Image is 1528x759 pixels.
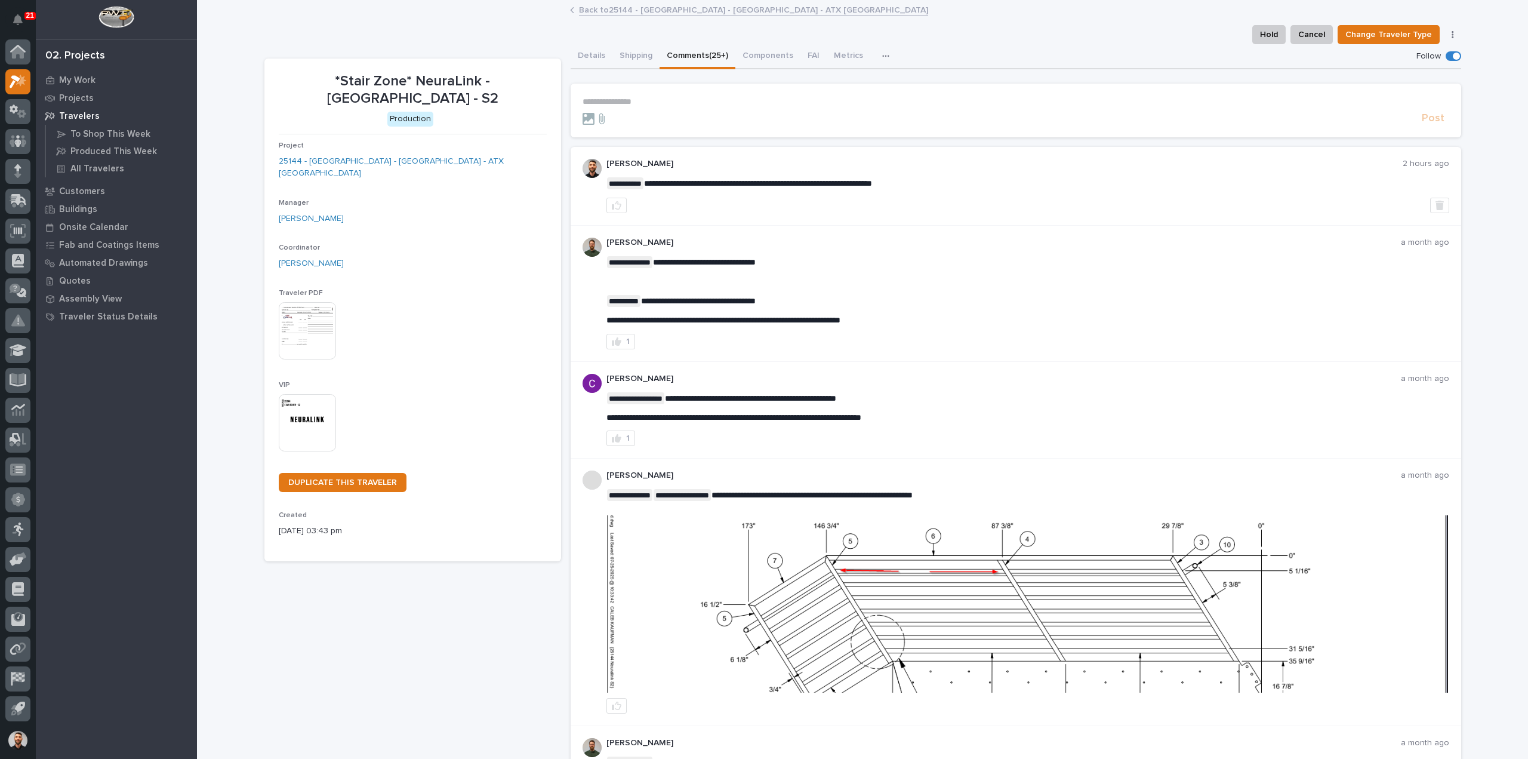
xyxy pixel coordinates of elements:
[1422,112,1444,125] span: Post
[36,236,197,254] a: Fab and Coatings Items
[1260,27,1278,42] span: Hold
[26,11,34,20] p: 21
[579,2,928,16] a: Back to25144 - [GEOGRAPHIC_DATA] - [GEOGRAPHIC_DATA] - ATX [GEOGRAPHIC_DATA]
[660,44,735,69] button: Comments (25+)
[1416,51,1441,62] p: Follow
[279,525,547,537] p: [DATE] 03:43 pm
[606,238,1401,248] p: [PERSON_NAME]
[288,478,397,487] span: DUPLICATE THIS TRAVELER
[59,75,95,86] p: My Work
[36,182,197,200] a: Customers
[800,44,827,69] button: FAI
[1345,27,1432,42] span: Change Traveler Type
[5,7,30,32] button: Notifications
[46,125,197,142] a: To Shop This Week
[606,159,1403,169] p: [PERSON_NAME]
[46,143,197,159] a: Produced This Week
[46,160,197,177] a: All Travelers
[1298,27,1325,42] span: Cancel
[606,471,1401,481] p: [PERSON_NAME]
[279,244,320,251] span: Coordinator
[59,294,122,305] p: Assembly View
[626,337,630,346] div: 1
[36,290,197,308] a: Assembly View
[1401,738,1449,748] p: a month ago
[59,258,148,269] p: Automated Drawings
[279,473,406,492] a: DUPLICATE THIS TRAVELER
[279,512,307,519] span: Created
[279,257,344,270] a: [PERSON_NAME]
[5,728,30,753] button: users-avatar
[1401,374,1449,384] p: a month ago
[36,308,197,325] a: Traveler Status Details
[279,290,323,297] span: Traveler PDF
[1338,25,1440,44] button: Change Traveler Type
[59,276,91,287] p: Quotes
[70,164,124,174] p: All Travelers
[583,738,602,757] img: AATXAJw4slNr5ea0WduZQVIpKGhdapBAGQ9xVsOeEvl5=s96-c
[36,272,197,290] a: Quotes
[59,204,97,215] p: Buildings
[626,434,630,443] div: 1
[1417,112,1449,125] button: Post
[279,213,344,225] a: [PERSON_NAME]
[735,44,800,69] button: Components
[583,238,602,257] img: AATXAJw4slNr5ea0WduZQVIpKGhdapBAGQ9xVsOeEvl5=s96-c
[36,89,197,107] a: Projects
[606,698,627,714] button: like this post
[827,44,870,69] button: Metrics
[36,107,197,125] a: Travelers
[59,93,94,104] p: Projects
[583,374,602,393] img: AItbvmm9XFGwq9MR7ZO9lVE1d7-1VhVxQizPsTd1Fh95=s96-c
[36,200,197,218] a: Buildings
[70,146,157,157] p: Produced This Week
[1430,198,1449,213] button: Delete post
[1290,25,1333,44] button: Cancel
[279,155,547,180] a: 25144 - [GEOGRAPHIC_DATA] - [GEOGRAPHIC_DATA] - ATX [GEOGRAPHIC_DATA]
[36,71,197,89] a: My Work
[1401,238,1449,248] p: a month ago
[1252,25,1286,44] button: Hold
[59,240,159,251] p: Fab and Coatings Items
[279,142,304,149] span: Project
[606,374,1401,384] p: [PERSON_NAME]
[606,198,627,213] button: like this post
[98,6,134,28] img: Workspace Logo
[583,159,602,178] img: AGNmyxaji213nCK4JzPdPN3H3CMBhXDSA2tJ_sy3UIa5=s96-c
[59,186,105,197] p: Customers
[612,44,660,69] button: Shipping
[606,431,635,446] button: 1
[279,382,290,389] span: VIP
[59,312,158,322] p: Traveler Status Details
[1403,159,1449,169] p: 2 hours ago
[279,73,547,107] p: *Stair Zone* NeuraLink - [GEOGRAPHIC_DATA] - S2
[45,50,105,63] div: 02. Projects
[59,111,100,122] p: Travelers
[15,14,30,33] div: Notifications21
[70,129,150,140] p: To Shop This Week
[36,254,197,272] a: Automated Drawings
[1401,471,1449,481] p: a month ago
[571,44,612,69] button: Details
[279,199,309,207] span: Manager
[59,222,128,233] p: Onsite Calendar
[387,112,433,127] div: Production
[606,738,1401,748] p: [PERSON_NAME]
[36,218,197,236] a: Onsite Calendar
[606,334,635,349] button: 1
